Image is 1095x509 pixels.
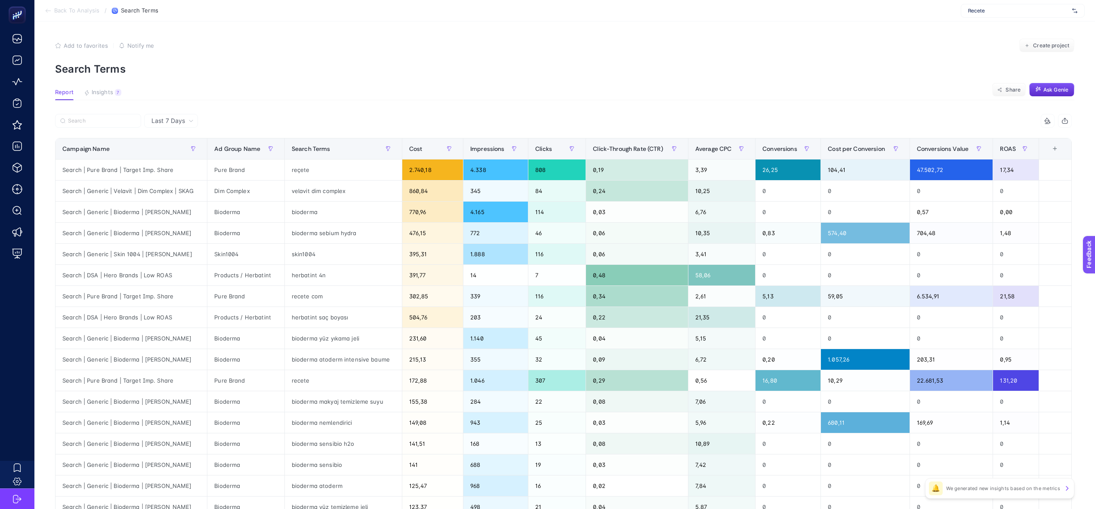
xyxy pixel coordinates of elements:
div: 7 [528,265,586,285]
div: bioderma [285,202,402,222]
div: bioderma sensibio h2o [285,433,402,454]
span: Cost [409,145,423,152]
div: Bioderma [207,412,284,433]
div: 0 [821,328,910,349]
div: 2.740,18 [402,159,463,180]
div: 26,25 [756,159,820,180]
div: reçete [285,159,402,180]
div: 149,08 [402,412,463,433]
div: 172,88 [402,370,463,391]
div: + [1047,145,1063,152]
span: Clicks [535,145,552,152]
div: 0 [993,391,1038,412]
span: Ad Group Name [214,145,260,152]
div: 0,24 [586,181,688,201]
div: bioderma atoderm intensive baume [285,349,402,370]
span: Report [55,89,74,96]
div: 0 [993,265,1038,285]
div: Search | Generic | Bioderma | [PERSON_NAME] [56,475,207,496]
div: 860,84 [402,181,463,201]
div: 45 [528,328,586,349]
div: velavit dim complex [285,181,402,201]
span: Add to favorites [64,42,108,49]
div: Search | Generic | Skin 1004 | [PERSON_NAME] [56,244,207,264]
div: 302,85 [402,286,463,307]
div: 0 [756,391,820,412]
span: Impressions [470,145,505,152]
div: 16 [528,475,586,496]
span: Conversions [762,145,797,152]
div: 3,39 [688,159,755,180]
div: Search | Pure Brand | Target Imp. Share [56,370,207,391]
div: 58,06 [688,265,755,285]
div: 1.057,26 [821,349,910,370]
div: 0 [993,454,1038,475]
div: 0 [910,307,993,328]
div: 168 [463,433,528,454]
div: 2,61 [688,286,755,307]
div: 6,72 [688,349,755,370]
div: 114 [528,202,586,222]
div: Pure Brand [207,159,284,180]
div: 0 [821,454,910,475]
div: 7,06 [688,391,755,412]
div: Bioderma [207,349,284,370]
div: recete [285,370,402,391]
div: 0,00 [993,202,1038,222]
div: 0 [821,202,910,222]
div: 7,42 [688,454,755,475]
button: Share [992,83,1026,97]
div: 0 [756,265,820,285]
div: 772 [463,223,528,243]
div: 1.140 [463,328,528,349]
div: Bioderma [207,328,284,349]
div: 0 [910,475,993,496]
div: 0 [756,433,820,454]
span: Last 7 Days [151,117,185,125]
span: ROAS [1000,145,1016,152]
span: Cost per Conversion [828,145,885,152]
div: Bioderma [207,391,284,412]
button: Add to favorites [55,42,108,49]
div: Search | Generic | Velavit | Dim Complex | SKAG [56,181,207,201]
div: 0,22 [586,307,688,328]
div: 125,47 [402,475,463,496]
div: 32 [528,349,586,370]
div: bioderma yüz yıkama jeli [285,328,402,349]
span: Create project [1033,42,1069,49]
div: 0,95 [993,349,1038,370]
div: Products / Herbatint [207,265,284,285]
div: 21,58 [993,286,1038,307]
div: 0 [910,265,993,285]
div: 24 [528,307,586,328]
div: 46 [528,223,586,243]
div: 0 [821,244,910,264]
div: 17,34 [993,159,1038,180]
div: 116 [528,244,586,264]
div: 0 [910,454,993,475]
div: herbatint 4n [285,265,402,285]
div: 574,40 [821,223,910,243]
span: Conversions Value [917,145,969,152]
div: Bioderma [207,475,284,496]
div: Products / Herbatint [207,307,284,328]
div: 5,15 [688,328,755,349]
span: Back To Analysis [54,7,99,14]
div: 0 [910,391,993,412]
div: 968 [463,475,528,496]
div: 704,48 [910,223,993,243]
div: skin1004 [285,244,402,264]
div: 203,31 [910,349,993,370]
div: 0,83 [756,223,820,243]
div: 1,14 [993,412,1038,433]
div: bioderma sebium hydra [285,223,402,243]
div: 345 [463,181,528,201]
div: 339 [463,286,528,307]
div: 231,60 [402,328,463,349]
div: 16,80 [756,370,820,391]
div: 104,41 [821,159,910,180]
div: 22.681,53 [910,370,993,391]
div: 10,35 [688,223,755,243]
p: We generated new insights based on the metrics [946,485,1060,492]
div: 1.046 [463,370,528,391]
